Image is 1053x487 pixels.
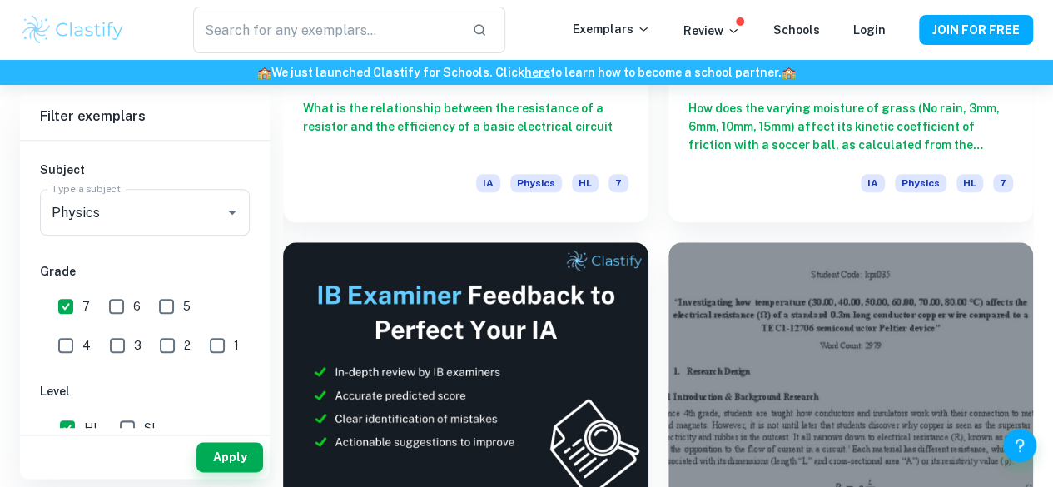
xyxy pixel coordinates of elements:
[773,23,820,37] a: Schools
[303,99,628,154] h6: What is the relationship between the resistance of a resistor and the efficiency of a basic elect...
[40,382,250,400] h6: Level
[919,15,1033,45] button: JOIN FOR FREE
[40,262,250,281] h6: Grade
[1003,429,1036,462] button: Help and Feedback
[572,174,599,192] span: HL
[144,419,158,437] span: SL
[510,174,562,192] span: Physics
[234,336,239,355] span: 1
[257,66,271,79] span: 🏫
[688,99,1014,154] h6: How does the varying moisture of grass (No rain, 3mm, 6mm, 10mm, 15mm) affect its kinetic coeffic...
[573,20,650,38] p: Exemplars
[184,336,191,355] span: 2
[52,181,121,196] label: Type a subject
[82,297,90,316] span: 7
[134,336,142,355] span: 3
[895,174,946,192] span: Physics
[20,13,126,47] img: Clastify logo
[476,174,500,192] span: IA
[683,22,740,40] p: Review
[133,297,141,316] span: 6
[956,174,983,192] span: HL
[84,419,100,437] span: HL
[193,7,459,53] input: Search for any exemplars...
[524,66,550,79] a: here
[993,174,1013,192] span: 7
[608,174,628,192] span: 7
[20,93,270,140] h6: Filter exemplars
[853,23,886,37] a: Login
[782,66,796,79] span: 🏫
[82,336,91,355] span: 4
[861,174,885,192] span: IA
[196,442,263,472] button: Apply
[221,201,244,224] button: Open
[40,161,250,179] h6: Subject
[3,63,1050,82] h6: We just launched Clastify for Schools. Click to learn how to become a school partner.
[183,297,191,316] span: 5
